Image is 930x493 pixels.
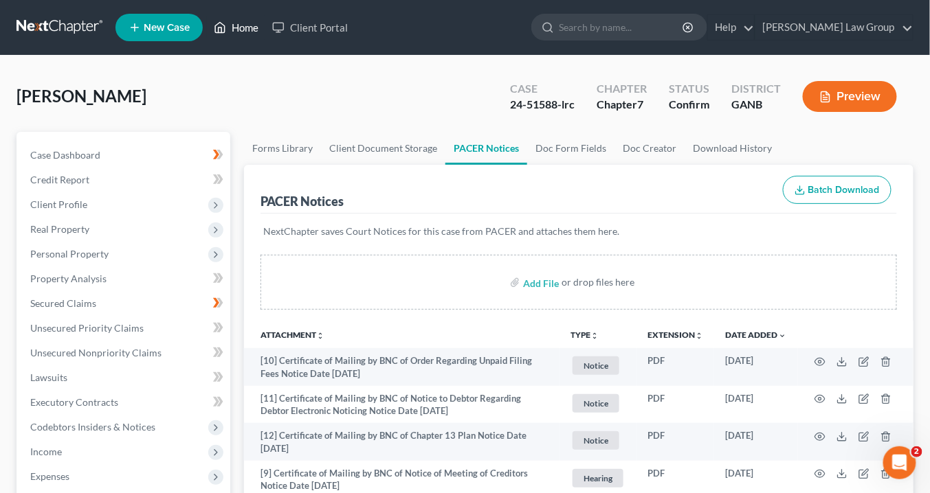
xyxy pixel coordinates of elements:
[321,132,445,165] a: Client Document Storage
[636,348,714,386] td: PDF
[573,431,619,450] span: Notice
[714,423,798,461] td: [DATE]
[571,429,625,452] a: Notice
[669,81,709,97] div: Status
[30,297,96,309] span: Secured Claims
[573,394,619,413] span: Notice
[19,266,230,291] a: Property Analysis
[30,396,118,408] span: Executory Contracts
[16,86,146,106] span: [PERSON_NAME]
[731,81,781,97] div: District
[725,330,787,340] a: Date Added expand_more
[559,14,685,40] input: Search by name...
[911,446,922,457] span: 2
[244,132,321,165] a: Forms Library
[263,225,894,238] p: NextChapter saves Court Notices for this case from PACER and attaches them here.
[30,322,144,334] span: Unsecured Priority Claims
[714,386,798,424] td: [DATE]
[19,390,230,415] a: Executory Contracts
[615,132,685,165] a: Doc Creator
[669,97,709,113] div: Confirm
[30,174,89,185] span: Credit Report
[207,15,265,40] a: Home
[883,446,916,479] iframe: Intercom live chat
[637,98,643,111] span: 7
[695,332,703,340] i: unfold_more
[755,15,913,40] a: [PERSON_NAME] Law Group
[19,365,230,390] a: Lawsuits
[261,330,324,340] a: Attachmentunfold_more
[30,273,107,284] span: Property Analysis
[30,371,67,383] span: Lawsuits
[571,354,625,377] a: Notice
[685,132,780,165] a: Download History
[636,386,714,424] td: PDF
[30,248,109,260] span: Personal Property
[19,168,230,192] a: Credit Report
[597,81,647,97] div: Chapter
[647,330,703,340] a: Extensionunfold_more
[144,23,190,33] span: New Case
[573,356,619,375] span: Notice
[19,291,230,316] a: Secured Claims
[562,275,634,289] div: or drop files here
[244,423,560,461] td: [12] Certificate of Mailing by BNC of Chapter 13 Plan Notice Date [DATE]
[731,97,781,113] div: GANB
[30,198,87,210] span: Client Profile
[261,193,344,209] div: PACER Notices
[573,469,623,488] span: Hearing
[19,316,230,341] a: Unsecured Priority Claims
[714,348,798,386] td: [DATE]
[30,149,100,161] span: Case Dashboard
[30,223,89,235] span: Real Property
[803,81,897,112] button: Preview
[19,341,230,365] a: Unsecured Nonpriority Claims
[30,347,162,358] span: Unsecured Nonpriority Claims
[244,348,560,386] td: [10] Certificate of Mailing by BNC of Order Regarding Unpaid Filing Fees Notice Date [DATE]
[30,421,155,433] span: Codebtors Insiders & Notices
[571,331,599,340] button: TYPEunfold_more
[590,332,599,340] i: unfold_more
[527,132,615,165] a: Doc Form Fields
[571,392,625,415] a: Notice
[510,97,575,113] div: 24-51588-lrc
[779,332,787,340] i: expand_more
[783,176,892,205] button: Batch Download
[636,423,714,461] td: PDF
[30,470,69,482] span: Expenses
[265,15,355,40] a: Client Portal
[244,386,560,424] td: [11] Certificate of Mailing by BNC of Notice to Debtor Regarding Debtor Electronic Noticing Notic...
[597,97,647,113] div: Chapter
[445,132,527,165] a: PACER Notices
[316,332,324,340] i: unfold_more
[30,446,62,457] span: Income
[808,184,880,196] span: Batch Download
[571,467,625,490] a: Hearing
[19,143,230,168] a: Case Dashboard
[708,15,754,40] a: Help
[510,81,575,97] div: Case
